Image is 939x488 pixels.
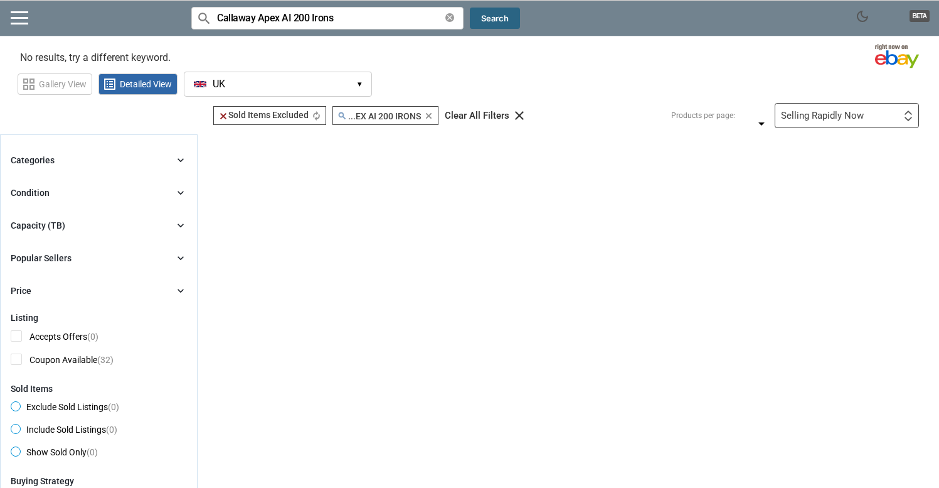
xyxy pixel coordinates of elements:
i: chevron_right [174,154,187,166]
span: (0) [106,425,117,435]
span: grid_view [21,77,36,92]
span: UK [213,79,225,90]
span: (0) [87,332,98,342]
span: Sold Items Excluded [218,110,309,120]
div: Products per page: [671,112,735,119]
i: chevron_right [174,219,187,232]
span: list_alt [102,77,117,92]
div: Price [11,285,31,297]
button: Search [470,8,520,30]
span: Accepts Offers [11,330,98,346]
div: Buying Strategy [11,476,187,486]
i: clear [445,13,454,22]
span: BETA [910,10,930,22]
i: search [196,10,212,26]
span: Gallery View [39,80,87,89]
span: Detailed View [120,80,172,89]
span: No results, try a different keyword. [20,53,171,63]
i: chevron_right [174,252,187,264]
img: US Flag [194,81,206,87]
span: (0) [108,402,119,412]
div: Capacity (TB) [11,219,65,232]
span: (0) [87,447,98,457]
div: Selling Rapidly Now [781,111,864,121]
div: Sold Items [11,384,187,394]
i: autorenew [312,111,321,121]
span: (32) [97,355,114,365]
span: Exclude Sold Listings [11,401,119,416]
i: clear [218,111,228,121]
div: Clear All Filters [445,111,509,121]
span: Coupon Available [11,354,114,369]
input: Search for models [191,7,464,30]
div: Listing [11,313,187,323]
i: chevron_right [174,187,187,199]
span: ▾ [358,80,362,89]
div: Condition [11,187,50,199]
span: Show Sold Only [11,447,98,462]
span: ...EX AI 200 IRONS [337,111,421,121]
span: Include Sold Listings [11,424,117,439]
i: chevron_right [174,285,187,297]
button: UK ▾ [184,72,372,97]
span: dark_mode [855,9,870,24]
i: search [337,111,347,121]
i: clear [512,108,527,123]
div: Popular Sellers [11,252,72,264]
i: clear [424,111,433,121]
div: Categories [11,154,55,166]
